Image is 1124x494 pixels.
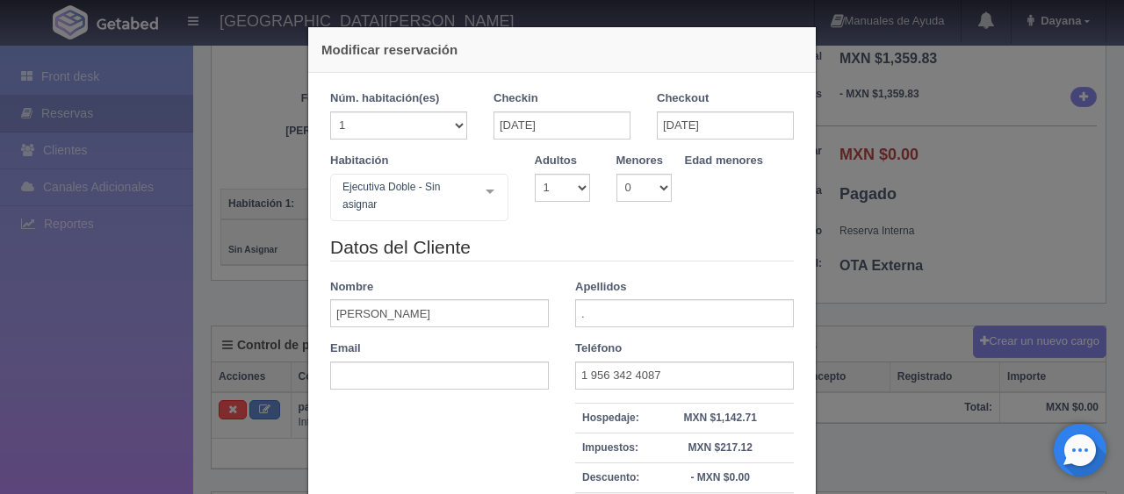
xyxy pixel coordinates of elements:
strong: - MXN $0.00 [690,471,749,483]
label: Checkin [494,90,538,107]
label: Núm. habitación(es) [330,90,439,107]
input: Seleccionar hab. [338,178,349,206]
th: Hospedaje: [575,403,646,433]
label: Habitación [330,153,388,169]
input: DD-MM-AAAA [657,111,794,140]
label: Email [330,340,361,357]
strong: MXN $1,142.71 [683,412,756,424]
label: Apellidos [575,279,627,296]
label: Menores [616,153,663,169]
label: Adultos [535,153,577,169]
h4: Modificar reservación [321,40,803,59]
th: Descuento: [575,462,646,492]
strong: MXN $217.12 [688,441,752,454]
label: Nombre [330,279,373,296]
label: Checkout [657,90,709,107]
label: Teléfono [575,340,622,357]
label: Edad menores [685,153,764,169]
th: Impuestos: [575,433,646,462]
input: DD-MM-AAAA [494,111,630,140]
legend: Datos del Cliente [330,234,794,261]
span: Ejecutiva Doble - Sin asignar [338,178,472,213]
